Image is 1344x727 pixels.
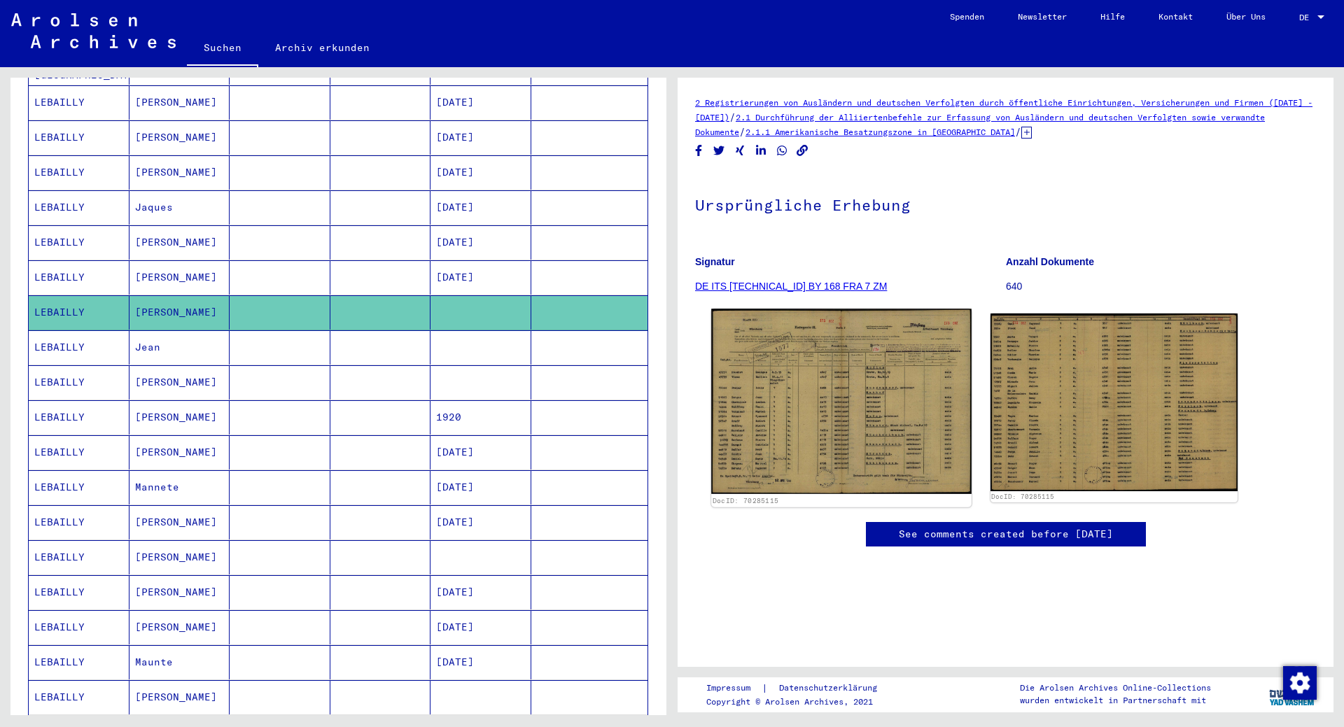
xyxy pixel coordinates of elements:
a: DocID: 70285115 [713,497,779,505]
a: DE ITS [TECHNICAL_ID] BY 168 FRA 7 ZM [695,281,887,292]
mat-cell: [DATE] [430,435,531,470]
mat-cell: [DATE] [430,610,531,644]
mat-cell: Jean [129,330,230,365]
button: Share on Twitter [712,142,727,160]
span: / [1015,125,1021,138]
mat-cell: [DATE] [430,155,531,190]
mat-cell: LEBAILLY [29,505,129,539]
a: DocID: 70285115 [991,493,1054,500]
a: 2.1.1 Amerikanische Besatzungszone in [GEOGRAPHIC_DATA] [745,127,1015,137]
mat-cell: Maunte [129,645,230,679]
a: Datenschutzerklärung [768,681,894,696]
mat-cell: [DATE] [430,645,531,679]
mat-cell: LEBAILLY [29,575,129,609]
mat-cell: [DATE] [430,260,531,295]
mat-cell: [DATE] [430,225,531,260]
p: Copyright © Arolsen Archives, 2021 [706,696,894,708]
mat-cell: LEBAILLY [29,435,129,470]
mat-cell: [PERSON_NAME] [129,260,230,295]
button: Share on Facebook [692,142,706,160]
mat-cell: [PERSON_NAME] [129,680,230,714]
mat-cell: LEBAILLY [29,190,129,225]
p: wurden entwickelt in Partnerschaft mit [1020,694,1211,707]
mat-cell: LEBAILLY [29,645,129,679]
button: Share on LinkedIn [754,142,769,160]
button: Copy link [795,142,810,160]
mat-cell: [DATE] [430,575,531,609]
mat-cell: [DATE] [430,505,531,539]
mat-cell: LEBAILLY [29,400,129,435]
mat-cell: LEBAILLY [29,470,129,504]
mat-cell: [PERSON_NAME] [129,295,230,330]
div: Zustimmung ändern [1282,665,1316,699]
mat-cell: [PERSON_NAME] [129,365,230,400]
mat-cell: [PERSON_NAME] [129,120,230,155]
div: | [706,681,894,696]
mat-cell: LEBAILLY [29,260,129,295]
img: yv_logo.png [1266,677,1319,712]
mat-cell: [PERSON_NAME] [129,610,230,644]
mat-cell: LEBAILLY [29,540,129,574]
a: 2.1 Durchführung der Alliiertenbefehle zur Erfassung von Ausländern und deutschen Verfolgten sowi... [695,112,1265,137]
mat-cell: LEBAILLY [29,610,129,644]
mat-cell: [PERSON_NAME] [129,435,230,470]
img: 001.jpg [711,309,971,494]
img: 002.jpg [990,313,1238,490]
span: DE [1299,13,1315,22]
p: 640 [1006,279,1316,294]
a: Impressum [706,681,762,696]
button: Share on Xing [733,142,748,160]
mat-cell: [PERSON_NAME] [129,225,230,260]
mat-cell: LEBAILLY [29,85,129,120]
mat-cell: LEBAILLY [29,155,129,190]
a: See comments created before [DATE] [899,527,1113,542]
mat-cell: [PERSON_NAME] [129,400,230,435]
img: Arolsen_neg.svg [11,13,176,48]
mat-cell: [PERSON_NAME] [129,85,230,120]
p: Die Arolsen Archives Online-Collections [1020,682,1211,694]
mat-cell: 1920 [430,400,531,435]
mat-cell: [DATE] [430,120,531,155]
mat-cell: [PERSON_NAME] [129,575,230,609]
a: 2 Registrierungen von Ausländern und deutschen Verfolgten durch öffentliche Einrichtungen, Versic... [695,97,1312,122]
mat-cell: LEBAILLY [29,120,129,155]
mat-cell: LEBAILLY [29,330,129,365]
mat-cell: Jaques [129,190,230,225]
mat-cell: [PERSON_NAME] [129,505,230,539]
mat-cell: [DATE] [430,85,531,120]
mat-cell: [DATE] [430,190,531,225]
img: Zustimmung ändern [1283,666,1317,700]
b: Signatur [695,256,735,267]
mat-cell: [DATE] [430,470,531,504]
mat-cell: Mannete [129,470,230,504]
a: Archiv erkunden [258,31,386,64]
mat-cell: LEBAILLY [29,365,129,400]
mat-cell: LEBAILLY [29,295,129,330]
span: / [729,111,736,123]
a: Suchen [187,31,258,67]
mat-cell: [PERSON_NAME] [129,155,230,190]
button: Share on WhatsApp [775,142,790,160]
h1: Ursprüngliche Erhebung [695,173,1316,234]
mat-cell: [PERSON_NAME] [129,540,230,574]
mat-cell: LEBAILLY [29,225,129,260]
mat-cell: LEBAILLY [29,680,129,714]
b: Anzahl Dokumente [1006,256,1094,267]
span: / [739,125,745,138]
